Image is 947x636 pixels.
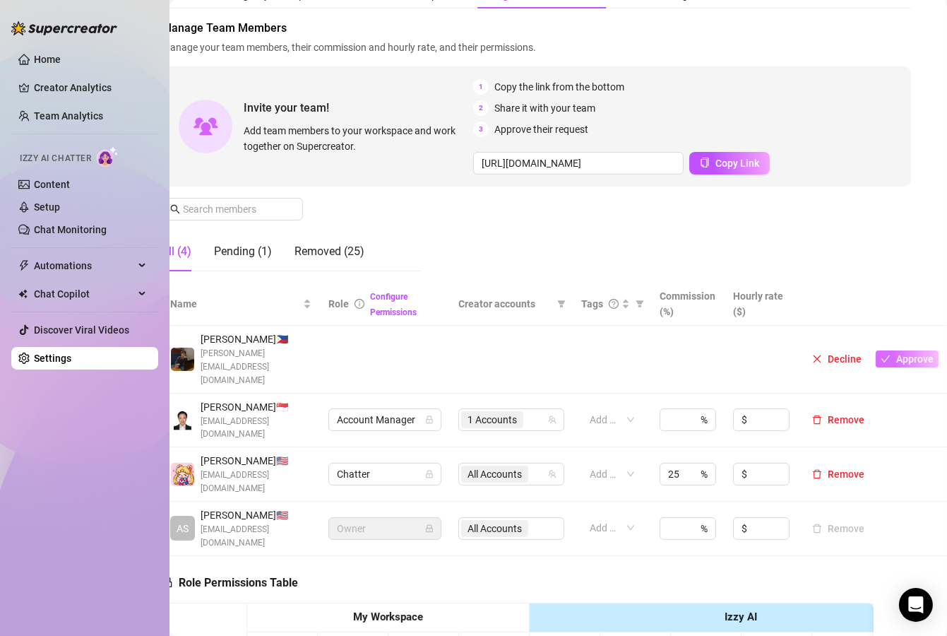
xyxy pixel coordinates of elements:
[34,254,134,277] span: Automations
[162,575,298,591] h5: Role Permissions Table
[806,411,870,428] button: Remove
[899,588,933,622] div: Open Intercom Messenger
[171,348,194,371] img: Vince Palacio
[467,412,517,428] span: 1 Accounts
[881,354,891,364] span: check
[34,179,70,190] a: Content
[581,296,603,312] span: Tags
[244,99,473,117] span: Invite your team!
[337,464,433,485] span: Chatter
[34,54,61,65] a: Home
[812,415,822,425] span: delete
[294,243,364,260] div: Removed (25)
[11,21,117,35] img: logo-BBDzfeDw.svg
[183,201,283,217] input: Search members
[244,123,467,154] span: Add team members to your workspace and work together on Supercreator.
[170,296,300,312] span: Name
[162,20,911,37] span: Manage Team Members
[806,520,870,537] button: Remove
[425,470,434,478] span: lock
[171,463,194,486] img: Louise
[554,293,568,314] span: filter
[473,122,489,137] span: 3
[170,204,180,214] span: search
[461,466,528,483] span: All Accounts
[633,293,647,314] span: filter
[34,283,134,305] span: Chat Copilot
[725,611,757,623] strong: Izzy AI
[876,351,939,367] button: Approve
[548,416,556,424] span: team
[20,152,91,165] span: Izzy AI Chatter
[700,158,710,167] span: copy
[812,469,822,479] span: delete
[97,146,119,167] img: AI Chatter
[201,415,311,442] span: [EMAIL_ADDRESS][DOMAIN_NAME]
[651,283,725,326] th: Commission (%)
[806,351,867,367] button: Decline
[201,347,311,387] span: [PERSON_NAME][EMAIL_ADDRESS][DOMAIN_NAME]
[201,453,311,469] span: [PERSON_NAME] 🇺🇸
[636,300,644,308] span: filter
[201,507,311,523] span: [PERSON_NAME] 🇺🇸
[473,100,489,116] span: 2
[201,399,311,415] span: [PERSON_NAME] 🇸🇬
[461,411,523,428] span: 1 Accounts
[355,299,364,309] span: info-circle
[201,331,311,347] span: [PERSON_NAME] 🇵🇭
[162,283,320,326] th: Name
[425,524,434,533] span: lock
[715,158,759,169] span: Copy Link
[171,408,194,432] img: Joyce Ann Vivas
[18,260,30,271] span: thunderbolt
[162,40,911,55] span: Manage your team members, their commission and hourly rate, and their permissions.
[548,470,556,478] span: team
[34,76,147,99] a: Creator Analytics
[34,201,60,213] a: Setup
[201,469,311,495] span: [EMAIL_ADDRESS][DOMAIN_NAME]
[425,416,434,424] span: lock
[828,469,864,480] span: Remove
[494,79,624,95] span: Copy the link from the bottom
[828,353,862,365] span: Decline
[328,298,349,310] span: Role
[473,79,489,95] span: 1
[557,300,566,308] span: filter
[34,353,71,364] a: Settings
[689,152,770,175] button: Copy Link
[494,122,588,137] span: Approve their request
[725,283,798,326] th: Hourly rate ($)
[370,292,417,317] a: Configure Permissions
[467,466,522,482] span: All Accounts
[214,243,272,260] div: Pending (1)
[896,353,934,365] span: Approve
[353,611,423,623] strong: My Workspace
[34,324,129,336] a: Discover Viral Videos
[806,466,870,483] button: Remove
[201,523,311,550] span: [EMAIL_ADDRESS][DOMAIN_NAME]
[812,354,822,364] span: close
[34,224,107,235] a: Chat Monitoring
[177,521,189,536] span: AS
[458,296,552,312] span: Creator accounts
[34,110,103,122] a: Team Analytics
[18,289,28,299] img: Chat Copilot
[609,299,619,309] span: question-circle
[337,409,433,430] span: Account Manager
[494,100,595,116] span: Share it with your team
[828,414,864,425] span: Remove
[337,518,433,539] span: Owner
[162,243,191,260] div: All (4)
